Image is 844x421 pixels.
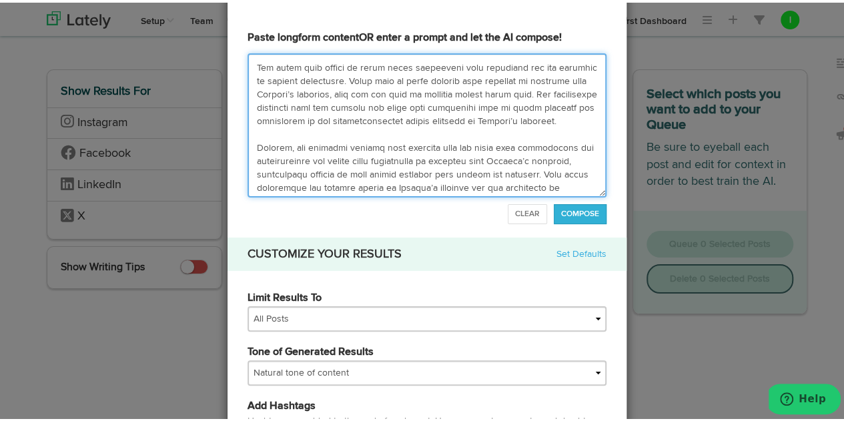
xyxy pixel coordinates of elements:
[248,342,374,358] label: Tone of Generated Results
[561,207,599,216] span: COMPOSE
[248,28,562,43] span: Paste longform content
[248,288,322,304] label: Limit Results To
[554,201,606,222] button: COMPOSE
[359,30,562,41] span: OR enter a prompt and let the AI compose!
[508,201,547,222] button: CLEAR
[248,396,316,412] label: Add Hashtags
[556,245,606,258] a: Set Defaults
[515,207,540,216] span: CLEAR
[769,381,841,414] iframe: Opens a widget where you can find more information
[248,245,402,258] h4: CUSTOMIZE YOUR RESULTS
